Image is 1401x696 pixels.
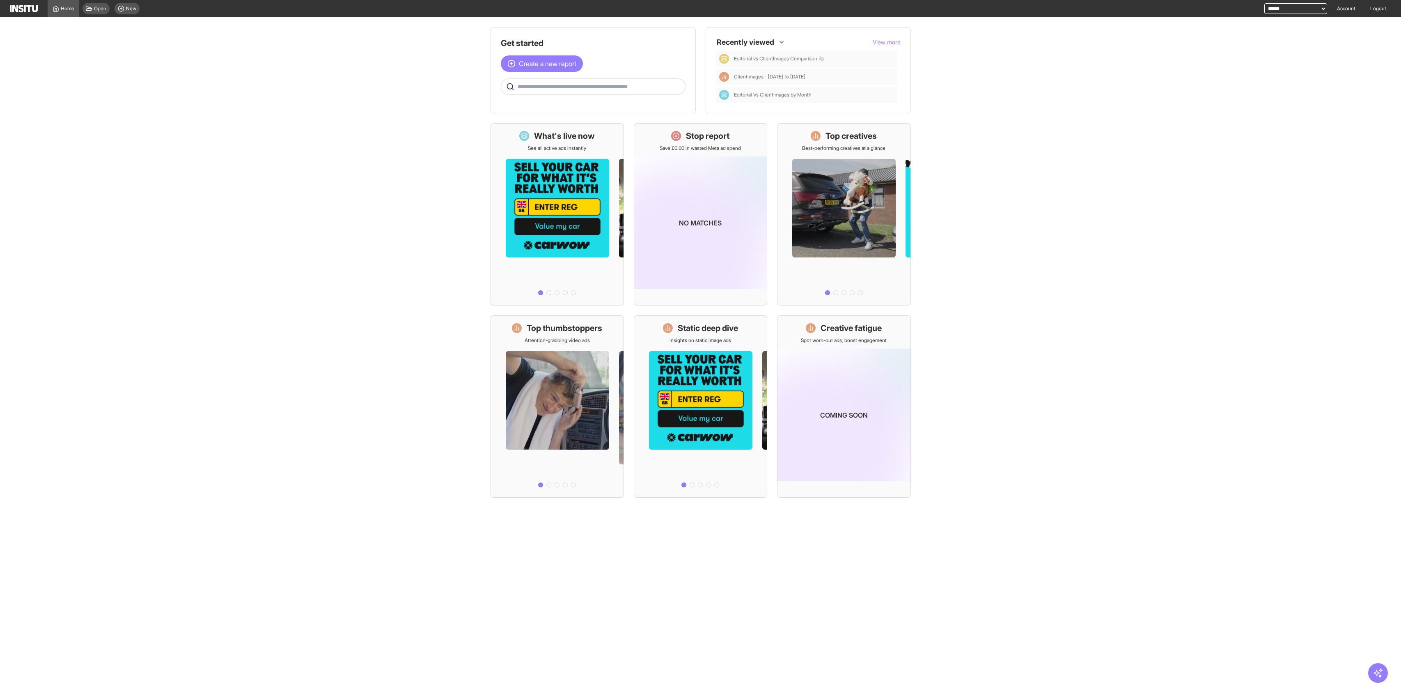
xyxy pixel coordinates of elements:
p: See all active ads instantly [528,145,586,152]
span: Editorial vs ClientImages Comparison [734,55,824,62]
span: Open [94,5,106,12]
span: Editorial Vs ClientImages by Month [734,92,894,98]
p: Insights on static image ads [670,337,731,344]
span: Clientimages - [DATE] to [DATE] [734,74,805,80]
h1: Top thumbstoppers [527,322,602,334]
button: Create a new report [501,55,583,72]
div: Insights [719,72,729,82]
span: New [126,5,136,12]
a: Static deep diveInsights on static image ads [634,315,767,498]
button: View more [873,38,901,46]
p: Save £0.00 in wasted Meta ad spend [660,145,741,152]
a: Top creativesBest-performing creatives at a glance [777,123,910,306]
p: Attention-grabbing video ads [525,337,590,344]
h1: What's live now [534,130,595,142]
div: Dashboard [719,90,729,100]
a: Stop reportSave £0.00 in wasted Meta ad spendNo matches [634,123,767,306]
p: Best-performing creatives at a glance [802,145,885,152]
h1: Stop report [686,130,729,142]
h1: Top creatives [825,130,877,142]
h1: Static deep dive [678,322,738,334]
span: Editorial vs ClientImages Comparison [734,55,894,62]
div: Comparison [719,54,729,64]
h1: Get started [501,37,686,49]
img: Logo [10,5,38,12]
p: No matches [679,218,722,228]
a: Top thumbstoppersAttention-grabbing video ads [491,315,624,498]
span: Home [61,5,74,12]
img: coming-soon-gradient_kfitwp.png [634,156,767,289]
span: Editorial Vs ClientImages by Month [734,92,812,98]
span: View more [873,39,901,46]
a: What's live nowSee all active ads instantly [491,123,624,306]
span: Clientimages - April to Sept 2025 [734,74,894,80]
span: Create a new report [519,59,576,69]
